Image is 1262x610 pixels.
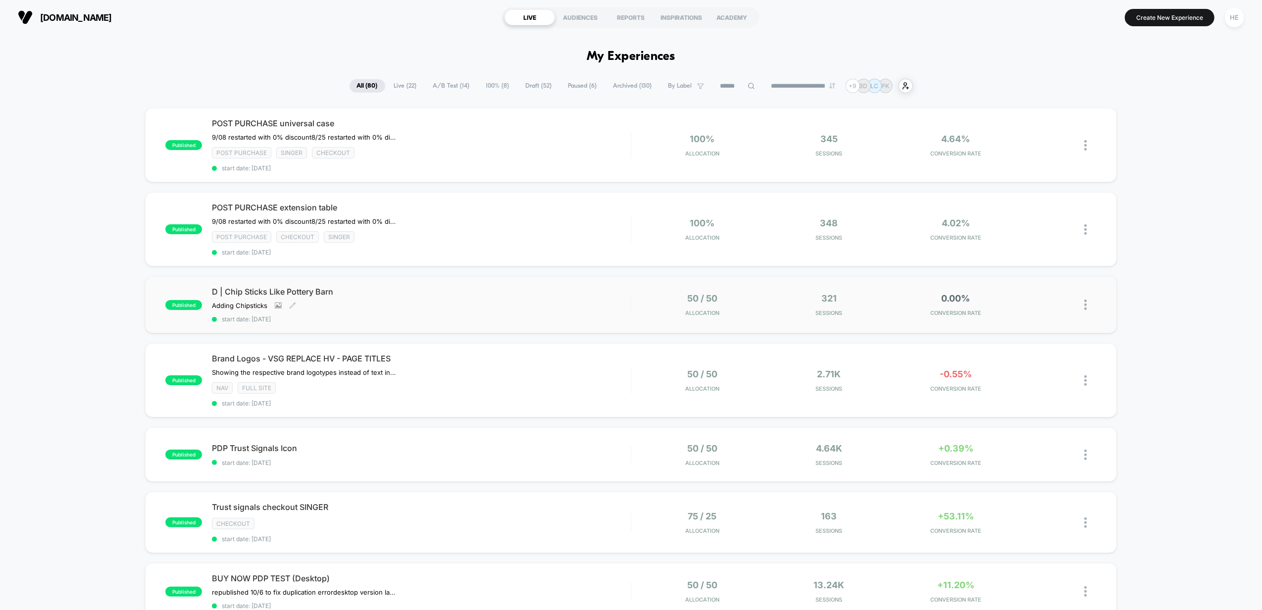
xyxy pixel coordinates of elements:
button: HE [1222,7,1247,28]
span: Sessions [768,385,890,392]
span: Allocation [685,150,719,157]
span: By Label [668,82,692,90]
img: close [1084,140,1087,151]
img: Visually logo [18,10,33,25]
span: start date: [DATE] [212,249,631,256]
span: 100% ( 8 ) [479,79,517,93]
span: published [165,224,202,234]
span: Sessions [768,150,890,157]
span: BUY NOW PDP TEST (Desktop) [212,573,631,583]
span: start date: [DATE] [212,400,631,407]
span: 50 / 50 [687,443,717,454]
span: start date: [DATE] [212,164,631,172]
div: + 9 [846,79,860,93]
span: CONVERSION RATE [895,385,1016,392]
span: published [165,140,202,150]
span: Allocation [685,459,719,466]
p: LC [870,82,878,90]
span: CONVERSION RATE [895,459,1016,466]
span: 100% [690,218,714,228]
span: Trust signals checkout SINGER [212,502,631,512]
span: 50 / 50 [687,369,717,379]
span: 100% [690,134,714,144]
span: published [165,450,202,459]
span: 13.24k [813,580,844,590]
img: close [1084,517,1087,528]
span: 348 [820,218,838,228]
div: INSPIRATIONS [656,9,707,25]
span: Brand Logos - VSG REPLACE HV - PAGE TITLES [212,354,631,363]
p: PK [881,82,889,90]
span: [DOMAIN_NAME] [40,12,112,23]
span: POST PURCHASE extension table [212,203,631,212]
div: HE [1225,8,1244,27]
span: 0.00% [941,293,970,304]
span: start date: [DATE] [212,535,631,543]
img: close [1084,224,1087,235]
img: close [1084,586,1087,597]
span: published [165,517,202,527]
span: POST PURCHASE universal case [212,118,631,128]
h1: My Experiences [587,50,675,64]
span: 2.71k [817,369,841,379]
button: Create New Experience [1125,9,1214,26]
span: Sessions [768,459,890,466]
span: -0.55% [940,369,972,379]
img: close [1084,450,1087,460]
img: end [829,83,835,89]
span: Allocation [685,527,719,534]
span: D | Chip Sticks Like Pottery Barn [212,287,631,297]
span: 9/08 restarted with 0% discount﻿8/25 restarted with 0% discount due to Laborday promo [212,217,396,225]
span: Singer [276,147,307,158]
span: Post Purchase [212,231,271,243]
span: start date: [DATE] [212,459,631,466]
div: REPORTS [606,9,656,25]
span: Allocation [685,234,719,241]
span: Full site [238,382,276,394]
span: checkout [276,231,319,243]
span: CONVERSION RATE [895,309,1016,316]
span: 4.64% [941,134,970,144]
span: Allocation [685,596,719,603]
span: republished 10/6 to fix duplication errordesktop version launched 8.29 - republished on 9/2 to en... [212,588,396,596]
p: BD [859,82,868,90]
span: Adding Chipsticks [212,302,267,309]
span: published [165,587,202,597]
span: NAV [212,382,233,394]
span: Post Purchase [212,147,271,158]
span: PDP Trust Signals Icon [212,443,631,453]
span: Singer [324,231,354,243]
span: Paused ( 6 ) [561,79,605,93]
span: +11.20% [937,580,974,590]
span: checkout [312,147,354,158]
img: close [1084,300,1087,310]
span: CONVERSION RATE [895,596,1016,603]
span: CONVERSION RATE [895,234,1016,241]
span: All ( 80 ) [350,79,385,93]
span: 50 / 50 [687,293,717,304]
span: Showing the respective brand logotypes instead of text in tabs [212,368,396,376]
span: CONVERSION RATE [895,150,1016,157]
span: A/B Test ( 14 ) [426,79,477,93]
span: Draft ( 52 ) [518,79,559,93]
span: published [165,300,202,310]
div: LIVE [505,9,555,25]
span: Archived ( 130 ) [606,79,659,93]
span: checkout [212,518,254,529]
span: start date: [DATE] [212,315,631,323]
span: Allocation [685,385,719,392]
span: 345 [820,134,838,144]
button: [DOMAIN_NAME] [15,9,115,25]
span: Sessions [768,596,890,603]
span: Sessions [768,309,890,316]
span: published [165,375,202,385]
span: Sessions [768,234,890,241]
span: 4.64k [816,443,842,454]
span: +53.11% [938,511,974,521]
span: Sessions [768,527,890,534]
span: 9/08 restarted with 0% discount8/25 restarted with 0% discount due to Laborday promo10% off 6% CR... [212,133,396,141]
span: 50 / 50 [687,580,717,590]
span: Allocation [685,309,719,316]
span: 4.02% [942,218,970,228]
span: 321 [821,293,837,304]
